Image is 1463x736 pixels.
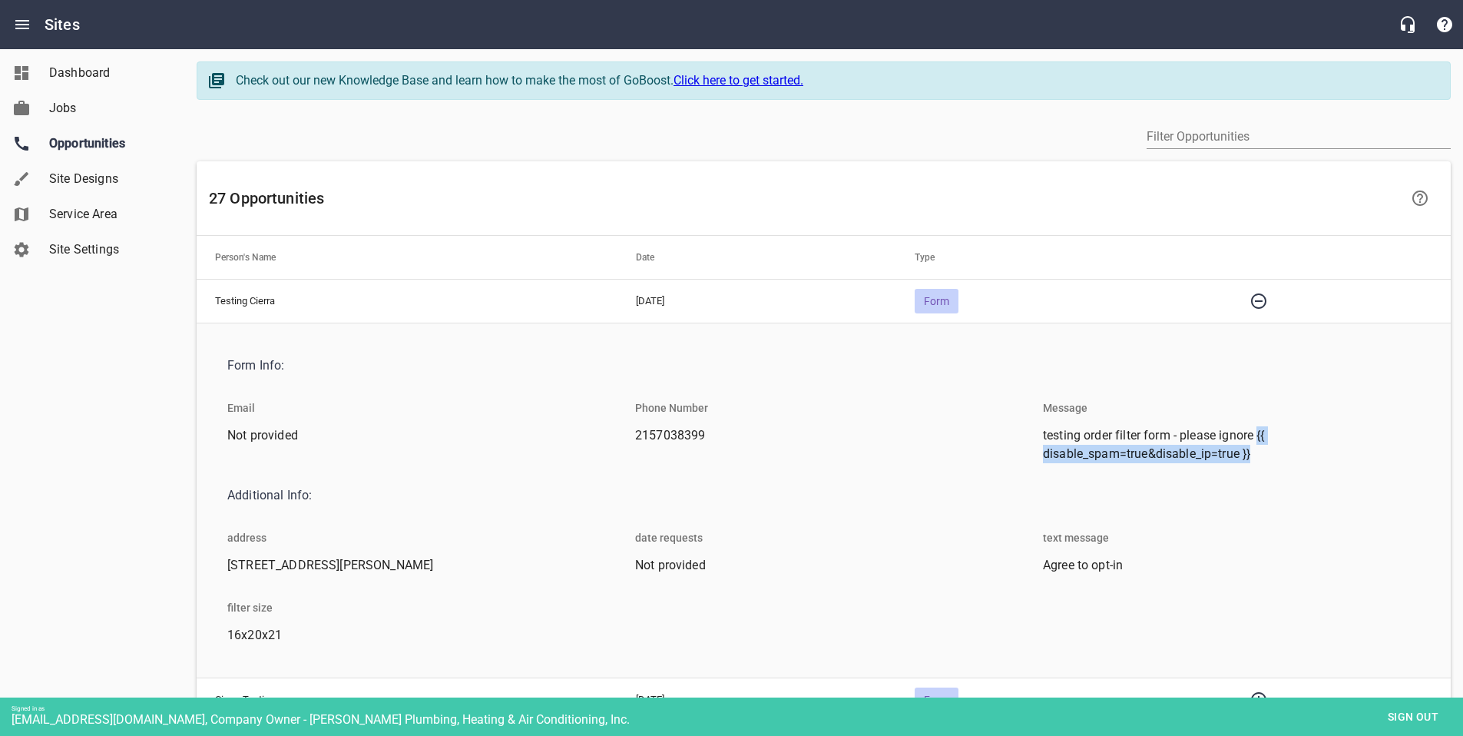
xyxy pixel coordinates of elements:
li: text message [1031,519,1121,556]
a: Click here to get started. [674,73,803,88]
div: [EMAIL_ADDRESS][DOMAIN_NAME], Company Owner - [PERSON_NAME] Plumbing, Heating & Air Conditioning,... [12,712,1463,727]
h6: Sites [45,12,80,37]
span: Jobs [49,99,166,118]
th: Type [896,236,1223,279]
span: 16x20x21 [227,626,592,645]
span: Form [915,694,958,706]
li: Email [215,390,267,426]
div: Form [915,289,958,313]
li: Message [1031,390,1100,426]
span: Service Area [49,205,166,224]
span: Sign out [1381,708,1445,727]
th: Date [617,236,896,279]
span: Site Designs [49,170,166,188]
span: Not provided [227,426,592,445]
span: Form Info: [227,356,1408,375]
div: Check out our new Knowledge Base and learn how to make the most of GoBoost. [236,71,1435,90]
li: Phone Number [623,390,720,426]
td: [DATE] [617,279,896,323]
th: Person's Name [197,236,617,279]
li: address [215,519,279,556]
input: Filter by author or content. [1147,124,1451,149]
span: testing order filter form - please ignore {{ disable_spam=true&disable_ip=true }} [1043,426,1408,463]
span: Dashboard [49,64,166,82]
h6: 27 Opportunities [209,186,1398,211]
div: Form [915,688,958,712]
button: Live Chat [1389,6,1426,43]
div: Signed in as [12,705,1463,712]
a: Learn more about your Opportunities [1402,180,1438,217]
span: Site Settings [49,240,166,259]
span: 2157038399 [635,426,1000,445]
li: date requests [623,519,715,556]
td: Testing Cierra [197,279,617,323]
button: Sign out [1375,703,1451,731]
span: Form [915,295,958,307]
span: [STREET_ADDRESS][PERSON_NAME] [227,556,592,575]
span: Agree to opt-in [1043,556,1408,575]
span: Additional Info: [227,486,1408,505]
td: [DATE] [617,678,896,721]
td: Cierra Testing [197,678,617,721]
span: Not provided [635,556,1000,575]
span: Opportunities [49,134,166,153]
li: filter size [215,589,285,626]
button: Open drawer [4,6,41,43]
button: Support Portal [1426,6,1463,43]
